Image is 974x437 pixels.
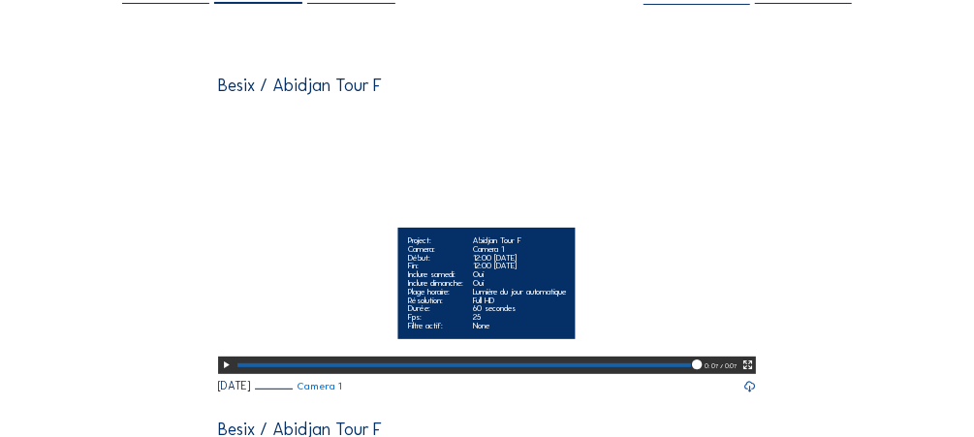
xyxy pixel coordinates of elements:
[408,254,463,263] div: Début:
[408,236,463,245] div: Project:
[473,313,566,322] div: 25
[408,297,463,305] div: Résolution:
[408,313,463,322] div: Fps:
[408,304,463,313] div: Durée:
[255,382,342,392] a: Camera 1
[473,297,566,305] div: Full HD
[408,245,463,254] div: Camera:
[473,254,566,263] div: 12:00 [DATE]
[473,288,566,297] div: Lumière du jour automatique
[473,270,566,279] div: Oui
[408,322,463,330] div: Filtre actif:
[218,78,383,95] div: Besix / Abidjan Tour F
[408,279,463,288] div: Inclure dimanche:
[408,288,463,297] div: Plage horaire:
[218,103,757,372] video: Your browser does not support the video tag.
[473,322,566,330] div: None
[473,245,566,254] div: Camera 1
[473,236,566,245] div: Abidjan Tour F
[408,262,463,270] div: Fin:
[473,262,566,270] div: 12:00 [DATE]
[408,270,463,279] div: Inclure samedi:
[721,357,738,374] div: / 0:07
[473,304,566,313] div: 60 secondes
[706,357,721,374] div: 0: 07
[218,381,251,391] div: [DATE]
[473,279,566,288] div: Oui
